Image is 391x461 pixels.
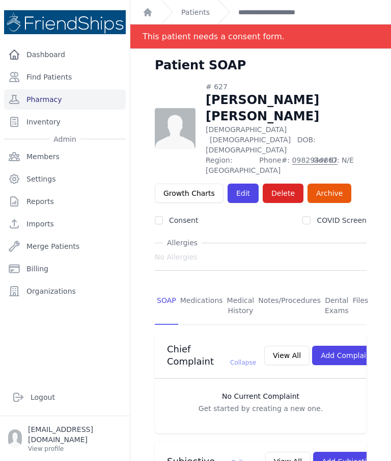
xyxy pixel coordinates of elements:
div: Notification [130,24,391,49]
span: No Allergies [155,252,198,262]
a: Members [4,146,126,167]
a: Archive [308,184,351,203]
div: # 627 [206,82,367,92]
a: Medical History [225,287,257,325]
a: Edit [228,184,259,203]
a: Organizations [4,281,126,301]
a: Dashboard [4,44,126,65]
a: Dental Exams [323,287,351,325]
p: [EMAIL_ADDRESS][DOMAIN_NAME] [28,424,122,445]
a: SOAP [155,287,178,325]
a: Logout [8,387,122,407]
a: [EMAIL_ADDRESS][DOMAIN_NAME] View profile [8,424,122,453]
h1: [PERSON_NAME] [PERSON_NAME] [206,92,367,124]
a: Notes/Procedures [256,287,323,325]
h3: No Current Complaint [165,391,356,401]
img: person-242608b1a05df3501eefc295dc1bc67a.jpg [155,108,195,149]
a: Imports [4,214,126,234]
a: Growth Charts [155,184,224,203]
span: Gov ID: N/E [313,155,367,175]
button: Add Complaint [312,346,382,365]
span: [DEMOGRAPHIC_DATA] [210,136,291,144]
label: COVID Screen [317,216,367,224]
p: Get started by creating a new one. [165,403,356,414]
span: Allergies [163,238,202,248]
a: Patients [181,7,210,17]
span: Phone#: [259,155,306,175]
a: Reports [4,191,126,212]
a: Settings [4,169,126,189]
span: Collapse [230,359,256,366]
span: Region: [GEOGRAPHIC_DATA] [206,155,253,175]
p: [DEMOGRAPHIC_DATA] [206,124,367,155]
div: This patient needs a consent form. [143,24,285,48]
a: Pharmacy [4,89,126,110]
a: Merge Patients [4,236,126,257]
a: Billing [4,259,126,279]
button: View All [264,346,310,365]
label: Consent [169,216,198,224]
img: Medical Missions EMR [4,10,126,34]
a: Files [351,287,371,325]
p: View profile [28,445,122,453]
span: Admin [49,134,80,144]
nav: Tabs [155,287,367,325]
a: Medications [178,287,225,325]
a: Find Patients [4,67,126,87]
button: Delete [263,184,303,203]
h3: Chief Complaint [167,343,256,368]
h1: Patient SOAP [155,57,246,73]
a: Inventory [4,112,126,132]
